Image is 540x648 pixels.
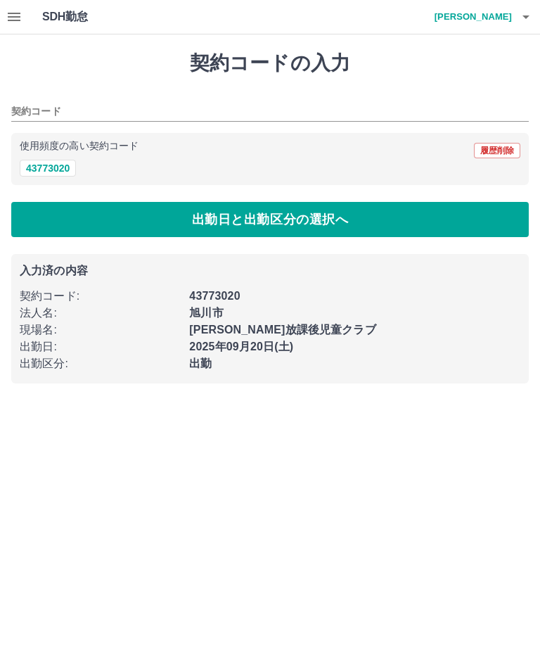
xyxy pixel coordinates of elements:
[189,290,240,302] b: 43773020
[20,265,520,277] p: 入力済の内容
[11,51,529,75] h1: 契約コードの入力
[20,322,181,338] p: 現場名 :
[20,141,139,151] p: 使用頻度の高い契約コード
[11,202,529,237] button: 出勤日と出勤区分の選択へ
[474,143,520,158] button: 履歴削除
[20,160,76,177] button: 43773020
[189,341,293,352] b: 2025年09月20日(土)
[20,338,181,355] p: 出勤日 :
[20,355,181,372] p: 出勤区分 :
[20,288,181,305] p: 契約コード :
[20,305,181,322] p: 法人名 :
[189,324,375,336] b: [PERSON_NAME]放課後児童クラブ
[189,357,212,369] b: 出勤
[189,307,223,319] b: 旭川市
